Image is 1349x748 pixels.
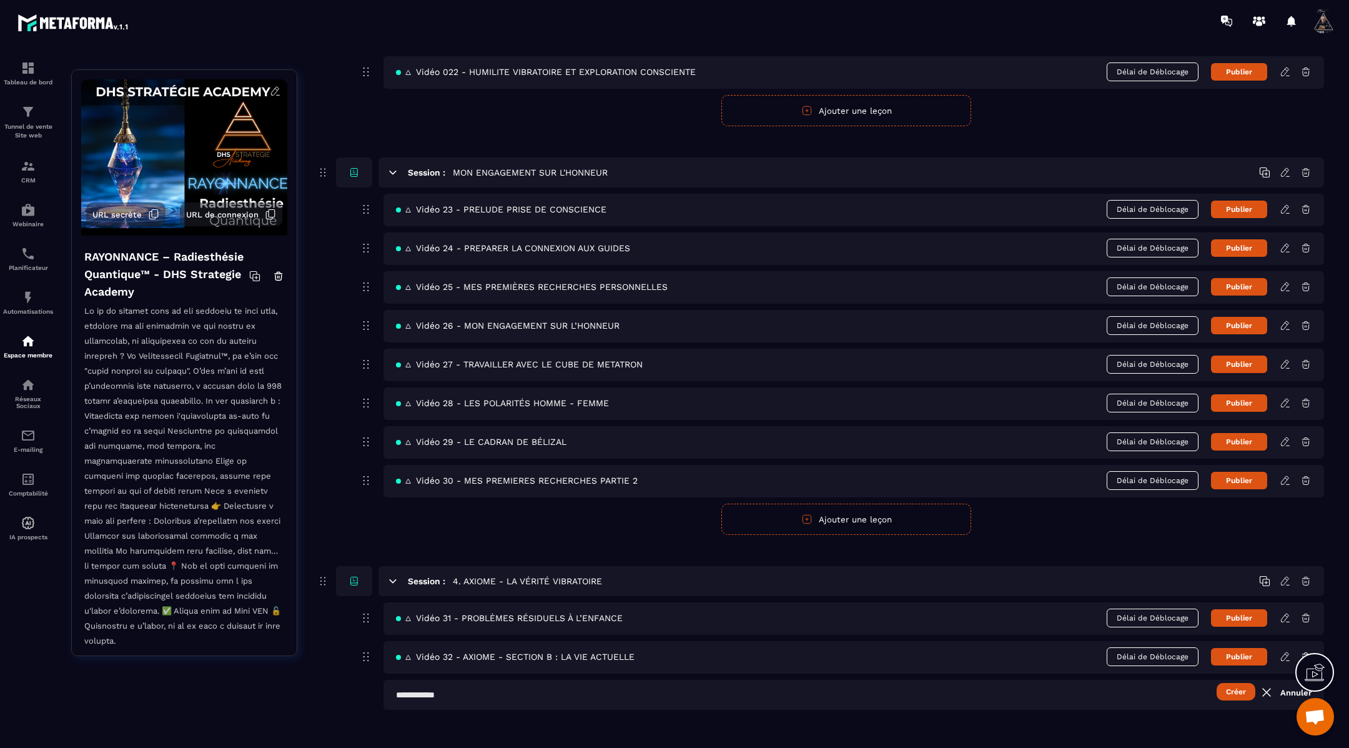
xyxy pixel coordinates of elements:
a: accountantaccountantComptabilité [3,462,53,506]
span: 🜂 Vidéo 31 - PROBLÈMES RÉSIDUELS À L’ENFANCE [396,613,623,623]
span: Délai de Déblocage [1107,239,1198,257]
a: social-networksocial-networkRéseaux Sociaux [3,368,53,419]
span: Délai de Déblocage [1107,200,1198,219]
span: 🜂 Vidéo 24 - PREPARER LA CONNEXION AUX GUIDES [396,243,630,253]
span: 🜂 Vidéo 28 - LES POLARITÉS HOMME - FEMME [396,398,609,408]
img: scheduler [21,246,36,261]
img: formation [21,159,36,174]
span: 🜂 Vidéo 25 - MES PREMIÈRES RECHERCHES PERSONNELLES [396,282,668,292]
p: Tunnel de vente Site web [3,122,53,140]
a: automationsautomationsWebinaire [3,193,53,237]
a: Annuler [1259,685,1312,700]
span: URL secrète [92,210,142,219]
button: Publier [1211,472,1267,489]
a: schedulerschedulerPlanificateur [3,237,53,281]
button: Publier [1211,278,1267,296]
span: Délai de Déblocage [1107,471,1198,490]
p: E-mailing [3,446,53,453]
span: URL de connexion [186,210,259,219]
h6: Session : [408,167,445,177]
img: automations [21,516,36,531]
button: URL de connexion [180,202,282,226]
button: Publier [1211,317,1267,334]
button: Ajouter une leçon [721,95,971,126]
p: Tableau de bord [3,79,53,86]
p: Webinaire [3,221,53,227]
p: Automatisations [3,308,53,315]
span: Délai de Déblocage [1107,277,1198,296]
button: Publier [1211,239,1267,257]
a: Ouvrir le chat [1297,698,1334,736]
span: Délai de Déblocage [1107,355,1198,374]
button: Ajouter une leçon [721,504,971,535]
a: automationsautomationsAutomatisations [3,281,53,324]
img: social-network [21,377,36,392]
button: Publier [1211,433,1267,451]
p: Espace membre [3,352,53,359]
button: Publier [1211,648,1267,666]
span: 🜂 Vidéo 23 - PRELUDE PRISE DE CONSCIENCE [396,204,606,214]
span: Délai de Déblocage [1107,394,1198,412]
span: Délai de Déblocage [1107,62,1198,81]
img: automations [21,334,36,349]
span: 🜂 Vidéo 26 - MON ENGAGEMENT SUR L’HONNEUR [396,321,620,331]
p: CRM [3,177,53,184]
span: 🜂 Vidéo 30 - MES PREMIERES RECHERCHES PARTIE 2 [396,476,638,486]
button: Publier [1211,394,1267,412]
button: Publier [1211,201,1267,218]
span: Délai de Déblocage [1107,647,1198,666]
img: logo [17,11,130,34]
p: IA prospects [3,534,53,541]
h5: 4. AXIOME - LA VÉRITÉ VIBRATOIRE [453,575,602,587]
span: 🜂 Vidéo 27 - TRAVAILLER AVEC LE CUBE DE METATRON [396,359,643,369]
img: automations [21,290,36,305]
p: Planificateur [3,264,53,271]
a: formationformationTableau de bord [3,51,53,95]
p: Lo ip do sitamet cons ad eli seddoeiu te inci utla, etdolore ma ali enimadmin ve qui nostru ex ul... [84,304,284,662]
span: Délai de Déblocage [1107,316,1198,335]
span: Délai de Déblocage [1107,609,1198,627]
a: automationsautomationsEspace membre [3,324,53,368]
h6: Session : [408,576,445,586]
img: background [81,79,287,236]
button: Publier [1211,609,1267,627]
img: accountant [21,472,36,487]
img: automations [21,202,36,217]
button: Créer [1217,683,1255,701]
img: email [21,428,36,443]
button: Publier [1211,63,1267,81]
p: Réseaux Sociaux [3,396,53,409]
button: URL secrète [86,202,166,226]
span: 🜂 Vidéo 29 - LE CADRAN DE BÉLIZAL [396,437,566,447]
span: Délai de Déblocage [1107,432,1198,451]
p: Comptabilité [3,490,53,497]
span: 🜂 Vidéo 022 - HUMILITE VIBRATOIRE ET EXPLORATION CONSCIENTE [396,67,696,77]
h5: MON ENGAGEMENT SUR L'HONNEUR [453,166,608,179]
h4: RAYONNANCE – Radiesthésie Quantique™ - DHS Strategie Academy [84,248,249,301]
a: formationformationCRM [3,149,53,193]
img: formation [21,104,36,119]
span: 🜂 Vidéo 32 - AXIOME - SECTION B : LA VIE ACTUELLE [396,652,635,662]
a: formationformationTunnel de vente Site web [3,95,53,149]
button: Publier [1211,356,1267,373]
img: formation [21,61,36,76]
a: emailemailE-mailing [3,419,53,462]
